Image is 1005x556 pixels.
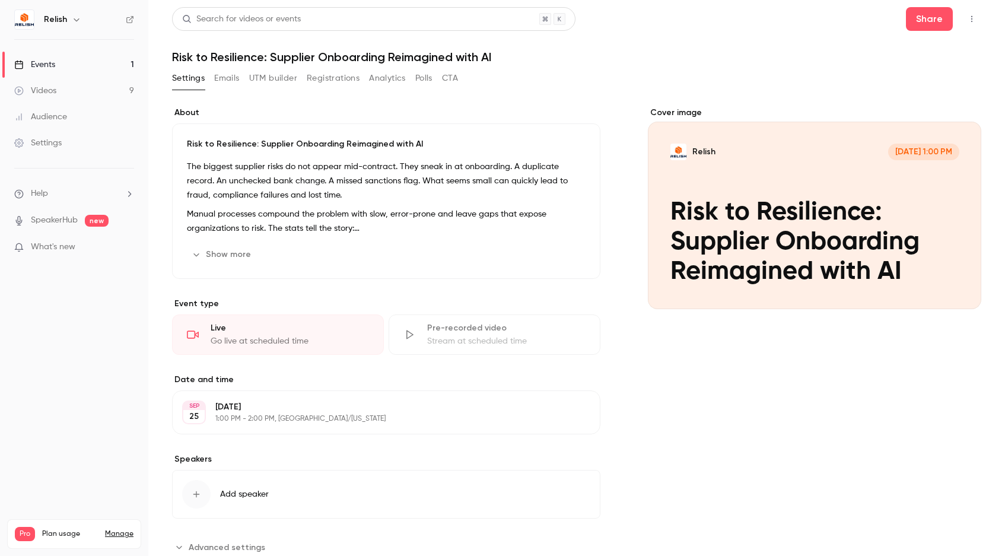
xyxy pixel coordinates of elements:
[14,85,56,97] div: Videos
[189,411,199,422] p: 25
[220,488,269,500] span: Add speaker
[211,335,369,347] div: Go live at scheduled time
[183,402,205,410] div: SEP
[31,188,48,200] span: Help
[44,14,67,26] h6: Relish
[14,111,67,123] div: Audience
[215,414,538,424] p: 1:00 PM - 2:00 PM, [GEOGRAPHIC_DATA]/[US_STATE]
[389,314,600,355] div: Pre-recorded videoStream at scheduled time
[187,207,586,236] p: Manual processes compound the problem with slow, error-prone and leave gaps that expose organizat...
[906,7,953,31] button: Share
[415,69,432,88] button: Polls
[15,10,34,29] img: Relish
[85,215,109,227] span: new
[648,107,981,309] section: Cover image
[172,314,384,355] div: LiveGo live at scheduled time
[442,69,458,88] button: CTA
[187,160,586,202] p: The biggest supplier risks do not appear mid-contract. They sneak in at onboarding. A duplicate r...
[105,529,133,539] a: Manage
[189,541,265,554] span: Advanced settings
[172,374,600,386] label: Date and time
[42,529,98,539] span: Plan usage
[214,69,239,88] button: Emails
[172,453,600,465] label: Speakers
[182,13,301,26] div: Search for videos or events
[215,401,538,413] p: [DATE]
[120,242,134,253] iframe: Noticeable Trigger
[14,59,55,71] div: Events
[14,188,134,200] li: help-dropdown-opener
[249,69,297,88] button: UTM builder
[172,50,981,64] h1: Risk to Resilience: Supplier Onboarding Reimagined with AI
[172,69,205,88] button: Settings
[427,322,586,334] div: Pre-recorded video
[369,69,406,88] button: Analytics
[187,138,586,150] p: Risk to Resilience: Supplier Onboarding Reimagined with AI
[172,107,600,119] label: About
[648,107,981,119] label: Cover image
[307,69,360,88] button: Registrations
[14,137,62,149] div: Settings
[211,322,369,334] div: Live
[172,470,600,519] button: Add speaker
[15,527,35,541] span: Pro
[172,298,600,310] p: Event type
[187,245,258,264] button: Show more
[31,241,75,253] span: What's new
[427,335,586,347] div: Stream at scheduled time
[31,214,78,227] a: SpeakerHub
